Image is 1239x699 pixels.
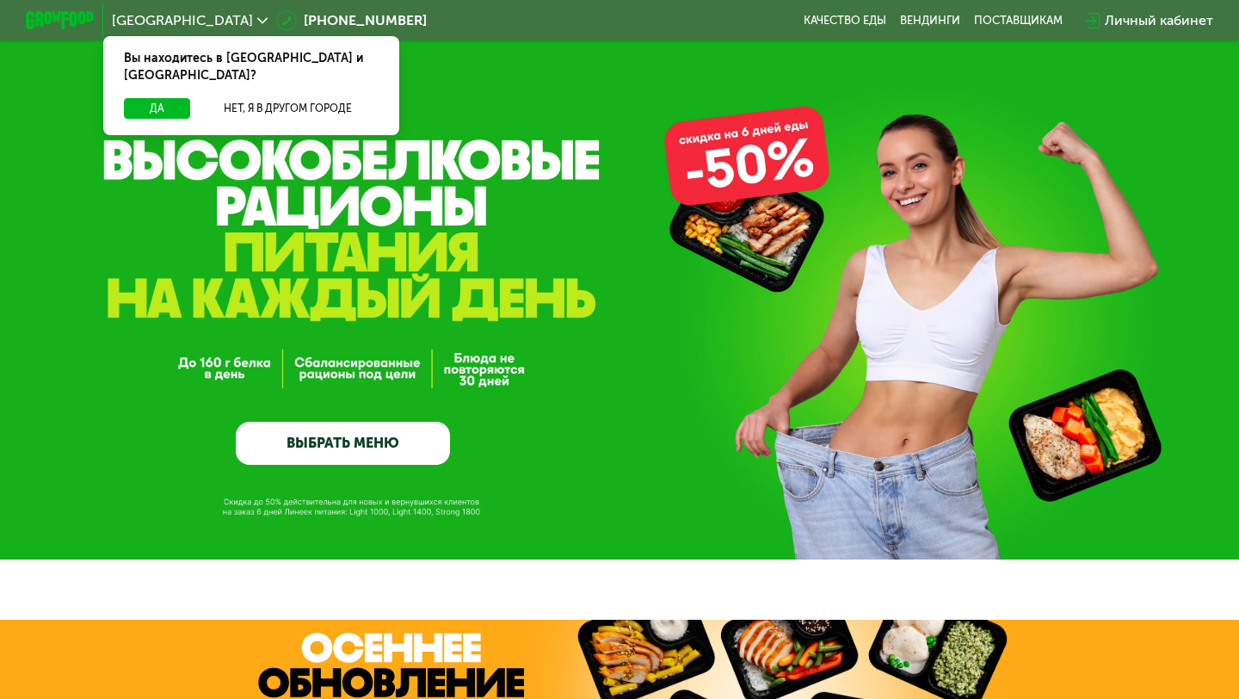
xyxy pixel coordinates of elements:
[804,14,886,28] a: Качество еды
[900,14,960,28] a: Вендинги
[124,98,190,119] button: Да
[1105,10,1213,31] div: Личный кабинет
[236,422,450,465] a: ВЫБРАТЬ МЕНЮ
[112,14,253,28] span: [GEOGRAPHIC_DATA]
[197,98,379,119] button: Нет, я в другом городе
[276,10,427,31] a: [PHONE_NUMBER]
[103,36,399,98] div: Вы находитесь в [GEOGRAPHIC_DATA] и [GEOGRAPHIC_DATA]?
[974,14,1063,28] div: поставщикам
